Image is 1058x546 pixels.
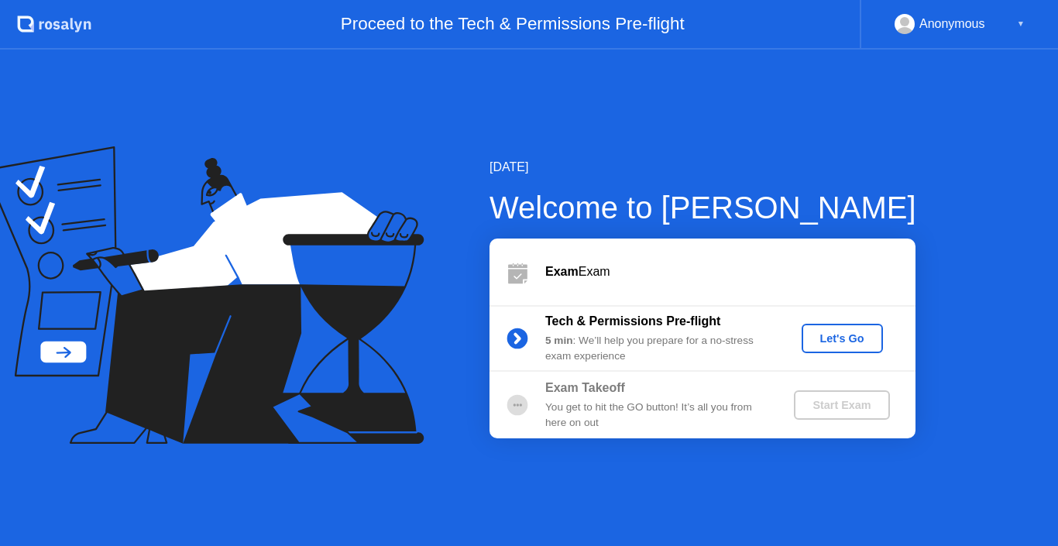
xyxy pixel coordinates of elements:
[545,400,768,431] div: You get to hit the GO button! It’s all you from here on out
[802,324,883,353] button: Let's Go
[545,333,768,365] div: : We’ll help you prepare for a no-stress exam experience
[545,263,915,281] div: Exam
[489,158,916,177] div: [DATE]
[545,335,573,346] b: 5 min
[545,265,579,278] b: Exam
[794,390,889,420] button: Start Exam
[919,14,985,34] div: Anonymous
[1017,14,1025,34] div: ▼
[800,399,883,411] div: Start Exam
[545,314,720,328] b: Tech & Permissions Pre-flight
[489,184,916,231] div: Welcome to [PERSON_NAME]
[808,332,877,345] div: Let's Go
[545,381,625,394] b: Exam Takeoff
